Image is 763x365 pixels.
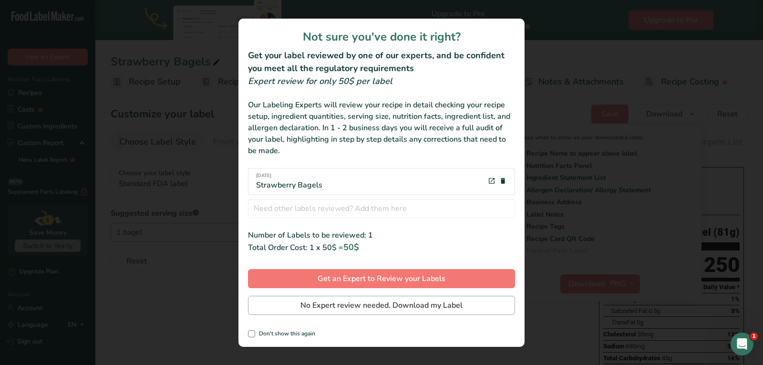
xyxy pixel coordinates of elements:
[248,75,515,88] div: Expert review for only 50$ per label
[750,333,758,340] span: 1
[248,269,515,288] button: Get an Expert to Review your Labels
[248,296,515,315] button: No Expert review needed. Download my Label
[256,172,322,179] span: [DATE]
[248,199,515,218] input: Need other labels reviewed? Add them here
[248,49,515,75] h2: Get your label reviewed by one of our experts, and be confident you meet all the regulatory requi...
[318,273,445,284] span: Get an Expert to Review your Labels
[248,99,515,156] div: Our Labeling Experts will review your recipe in detail checking your recipe setup, ingredient qua...
[731,333,753,355] iframe: Intercom live chat
[343,241,359,253] span: 50$
[248,229,515,241] div: Number of Labels to be reviewed: 1
[300,300,463,311] span: No Expert review needed. Download my Label
[248,28,515,45] h1: Not sure you've done it right?
[256,172,322,191] div: Strawberry Bagels
[255,330,315,337] span: Don't show this again
[248,241,515,254] div: Total Order Cost: 1 x 50$ =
